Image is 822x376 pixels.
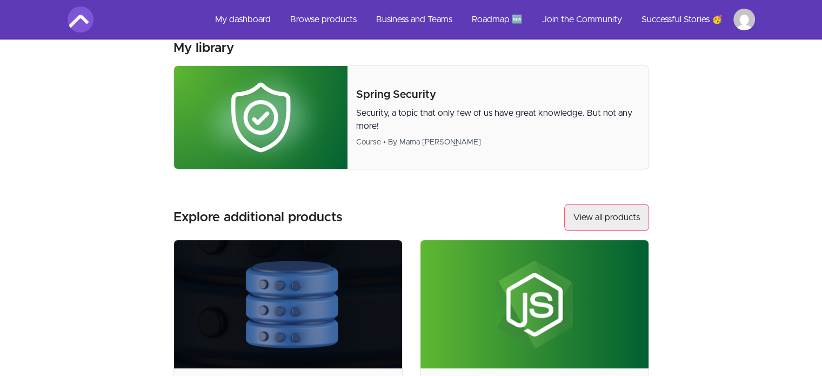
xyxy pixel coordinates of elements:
p: Security, a topic that only few of us have great knowledge. But not any more! [356,107,640,133]
a: Product image for Spring SecuritySpring SecuritySecurity, a topic that only few of us have great ... [173,65,649,169]
a: My dashboard [206,6,279,32]
a: Business and Teams [367,6,461,32]
img: Product image for Advanced Databases [174,240,402,368]
h3: My library [173,39,234,57]
img: Amigoscode logo [68,6,93,32]
img: Product image for Spring Security [174,66,347,169]
a: View all products [564,204,649,231]
img: Product image for Build APIs with ExpressJS and MongoDB [420,240,649,368]
a: Join the Community [533,6,631,32]
h3: Explore additional products [173,209,343,226]
a: Roadmap 🆕 [463,6,531,32]
a: Successful Stories 🥳 [633,6,731,32]
div: Course • By Mama [PERSON_NAME] [356,137,640,148]
a: Browse products [282,6,365,32]
nav: Main [206,6,755,32]
img: Profile image for Haifa Chagwey [733,9,755,30]
p: Spring Security [356,87,640,102]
